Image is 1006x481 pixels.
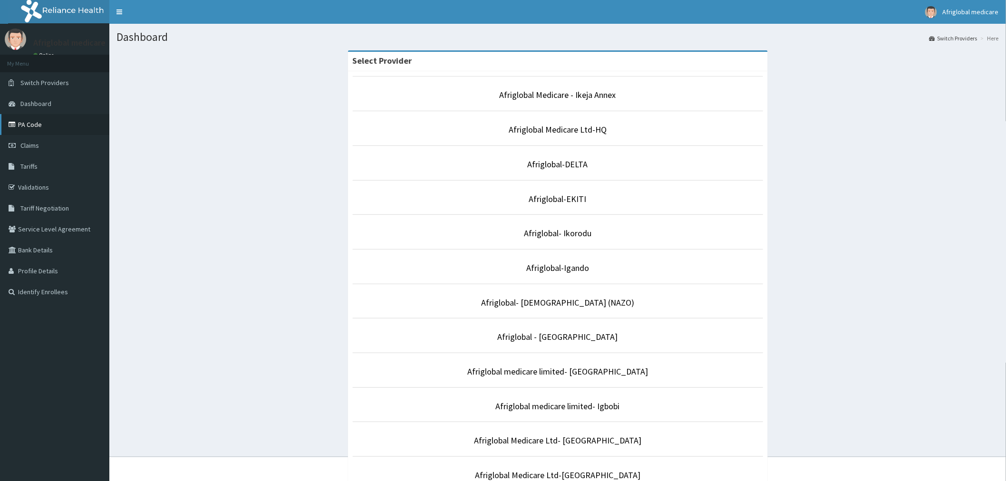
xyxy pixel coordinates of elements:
li: Here [978,34,999,42]
a: Switch Providers [929,34,977,42]
a: Online [33,52,56,58]
a: Afriglobal-DELTA [528,159,588,170]
a: Afriglobal medicare limited- [GEOGRAPHIC_DATA] [467,366,648,377]
span: Claims [20,141,39,150]
a: Afriglobal Medicare Ltd- [GEOGRAPHIC_DATA] [474,435,641,446]
span: Tariff Negotiation [20,204,69,212]
a: Afriglobal Medicare - Ikeja Annex [500,89,616,100]
span: Switch Providers [20,78,69,87]
a: Afriglobal Medicare Ltd-HQ [509,124,607,135]
span: Afriglobal medicare [943,8,999,16]
a: Afriglobal- [DEMOGRAPHIC_DATA] (NAZO) [481,297,634,308]
h1: Dashboard [116,31,999,43]
a: Afriglobal medicare limited- Igbobi [496,401,620,412]
a: Afriglobal - [GEOGRAPHIC_DATA] [498,331,618,342]
span: Tariffs [20,162,38,171]
a: Afriglobal-EKITI [529,193,587,204]
a: Afriglobal-Igando [526,262,589,273]
a: Afriglobal Medicare Ltd-[GEOGRAPHIC_DATA] [475,470,640,481]
p: Afriglobal medicare [33,38,106,47]
span: Dashboard [20,99,51,108]
img: User Image [5,29,26,50]
strong: Select Provider [353,55,412,66]
img: User Image [925,6,937,18]
a: Afriglobal- Ikorodu [524,228,591,239]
